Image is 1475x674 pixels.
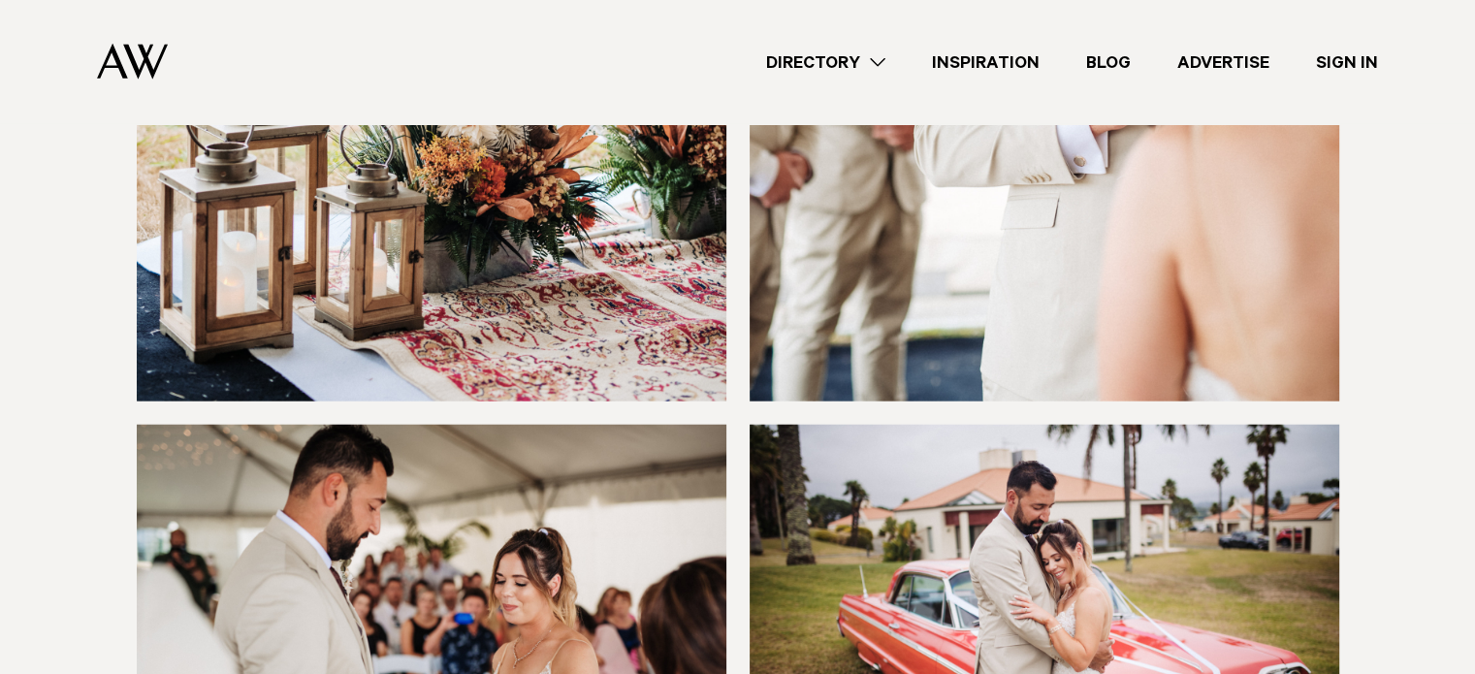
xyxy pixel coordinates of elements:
[743,49,909,76] a: Directory
[1293,49,1401,76] a: Sign In
[909,49,1063,76] a: Inspiration
[97,44,168,80] img: Auckland Weddings Logo
[1154,49,1293,76] a: Advertise
[1063,49,1154,76] a: Blog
